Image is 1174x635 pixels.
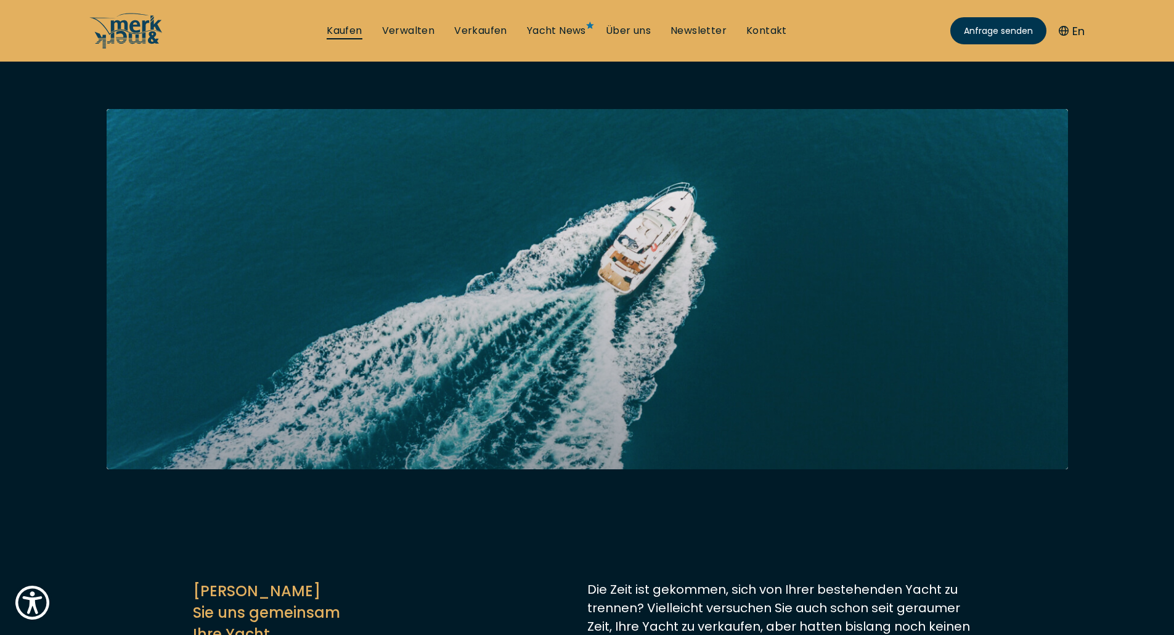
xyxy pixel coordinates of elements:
button: En [1059,23,1085,39]
a: Newsletter [671,24,727,38]
img: Merk&Merk [107,109,1068,469]
a: Kontakt [746,24,787,38]
a: Anfrage senden [950,17,1046,44]
a: Verkaufen [454,24,507,38]
a: Über uns [606,24,651,38]
span: Anfrage senden [964,25,1033,38]
a: Yacht News [527,24,586,38]
a: Kaufen [327,24,362,38]
button: Show Accessibility Preferences [12,583,52,623]
a: Verwalten [382,24,435,38]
